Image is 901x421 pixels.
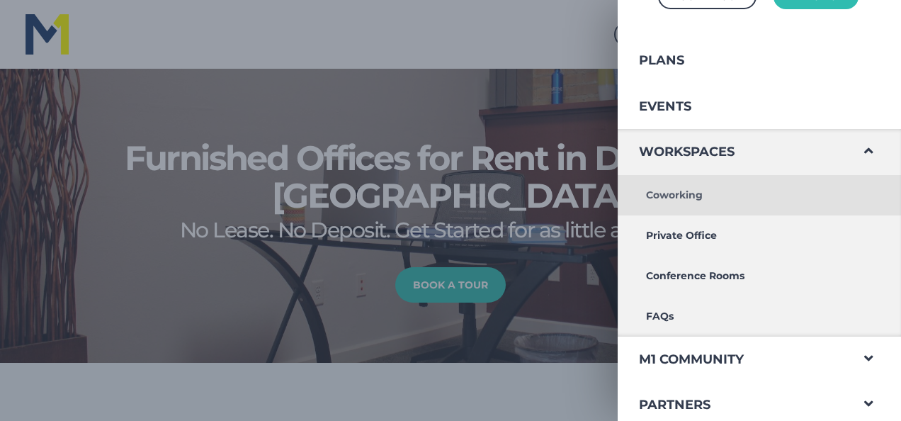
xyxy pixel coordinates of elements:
[618,129,850,175] a: Workspaces
[618,215,850,256] a: Private Office
[618,337,850,383] a: M1 Community
[618,175,850,215] a: Coworking
[618,84,850,130] a: Events
[618,38,850,84] a: Plans
[618,296,850,337] a: FAQs
[618,256,850,296] a: Conference Rooms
